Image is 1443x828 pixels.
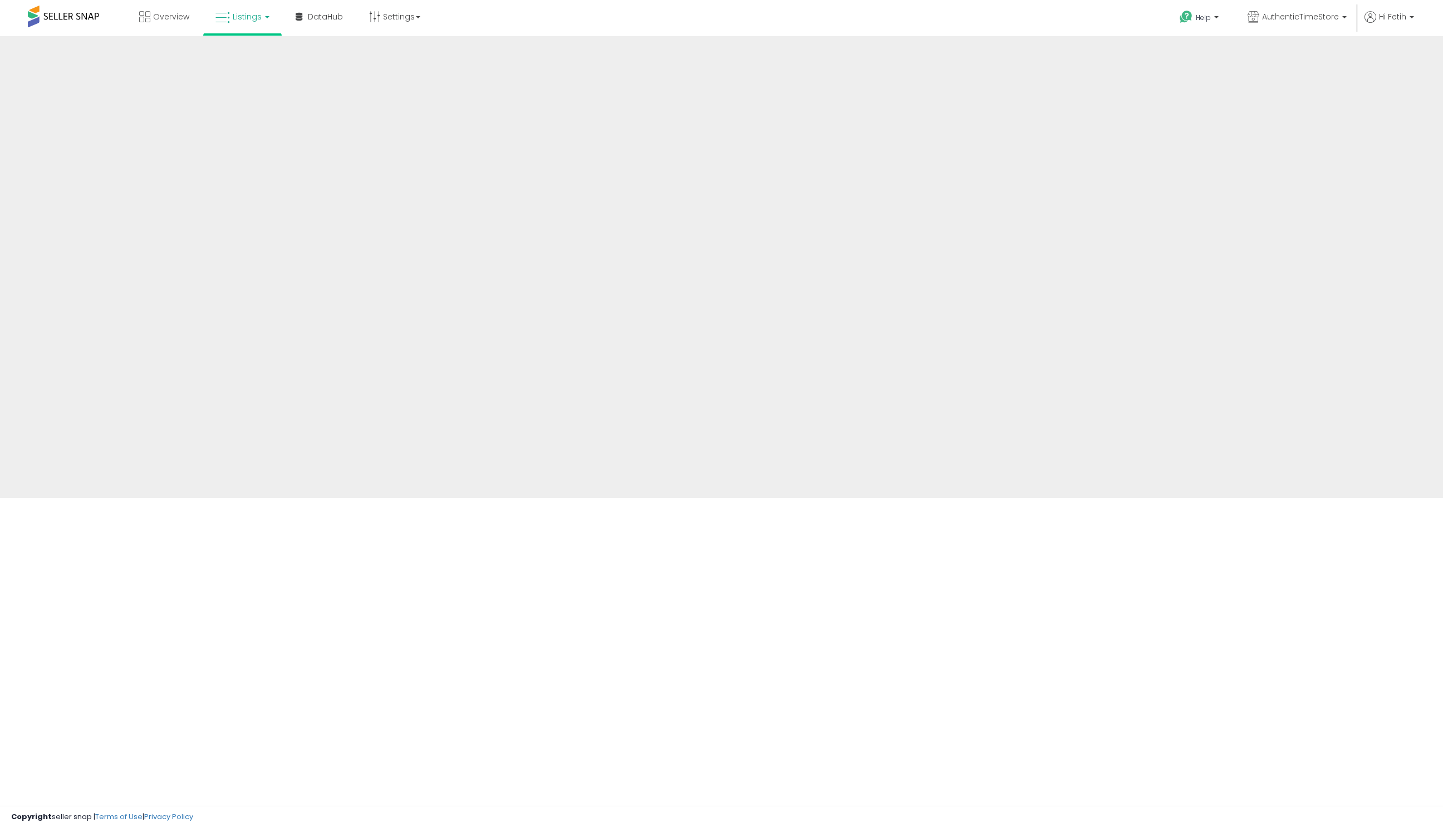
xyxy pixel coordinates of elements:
[308,11,343,22] span: DataHub
[1179,10,1193,24] i: Get Help
[1379,11,1406,22] span: Hi Fetih
[233,11,262,22] span: Listings
[153,11,189,22] span: Overview
[1365,11,1414,36] a: Hi Fetih
[1171,2,1230,36] a: Help
[1262,11,1339,22] span: AuthenticTimeStore
[1196,13,1211,22] span: Help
